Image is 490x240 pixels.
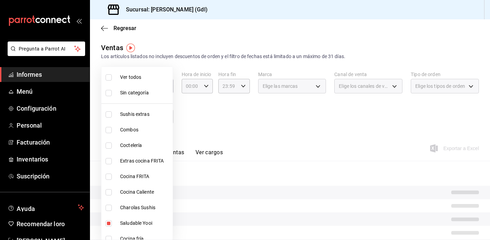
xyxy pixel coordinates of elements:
[126,44,135,52] img: Marcador de información sobre herramientas
[120,127,138,132] font: Combos
[120,111,149,117] font: Sushis extras
[120,189,154,195] font: Cocina Caliente
[120,90,149,95] font: Sin categoría
[120,158,164,164] font: Extras cocina FRITA
[120,74,141,80] font: Ver todos
[120,205,155,210] font: Charolas Sushis
[120,174,149,179] font: Cocina FRITA
[120,142,142,148] font: Coctelería
[120,220,152,226] font: Saludable Yooi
